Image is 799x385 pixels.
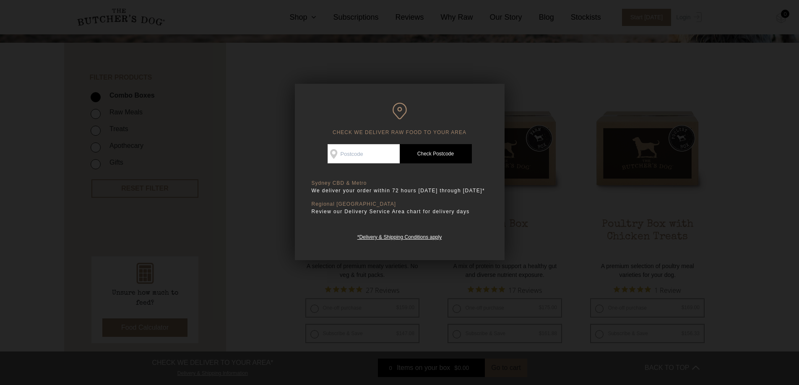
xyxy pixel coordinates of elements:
[312,180,488,186] p: Sydney CBD & Metro
[400,144,472,163] a: Check Postcode
[312,207,488,216] p: Review our Delivery Service Area chart for delivery days
[328,144,400,163] input: Postcode
[312,186,488,195] p: We deliver your order within 72 hours [DATE] through [DATE]*
[312,201,488,207] p: Regional [GEOGRAPHIC_DATA]
[357,232,442,240] a: *Delivery & Shipping Conditions apply
[312,103,488,136] h6: CHECK WE DELIVER RAW FOOD TO YOUR AREA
